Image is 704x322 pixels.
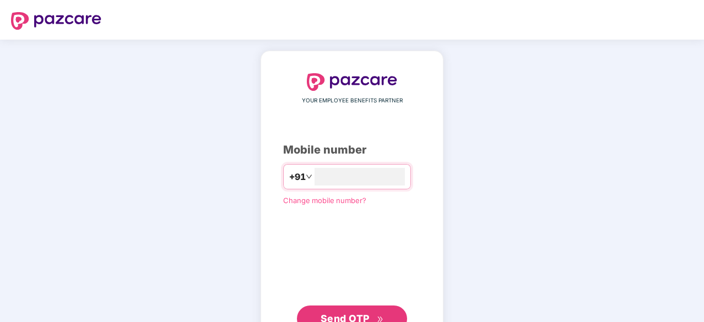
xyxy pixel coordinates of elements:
img: logo [11,12,101,30]
div: Mobile number [283,141,421,159]
span: down [306,173,312,180]
span: +91 [289,170,306,184]
img: logo [307,73,397,91]
span: YOUR EMPLOYEE BENEFITS PARTNER [302,96,403,105]
a: Change mobile number? [283,196,366,205]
